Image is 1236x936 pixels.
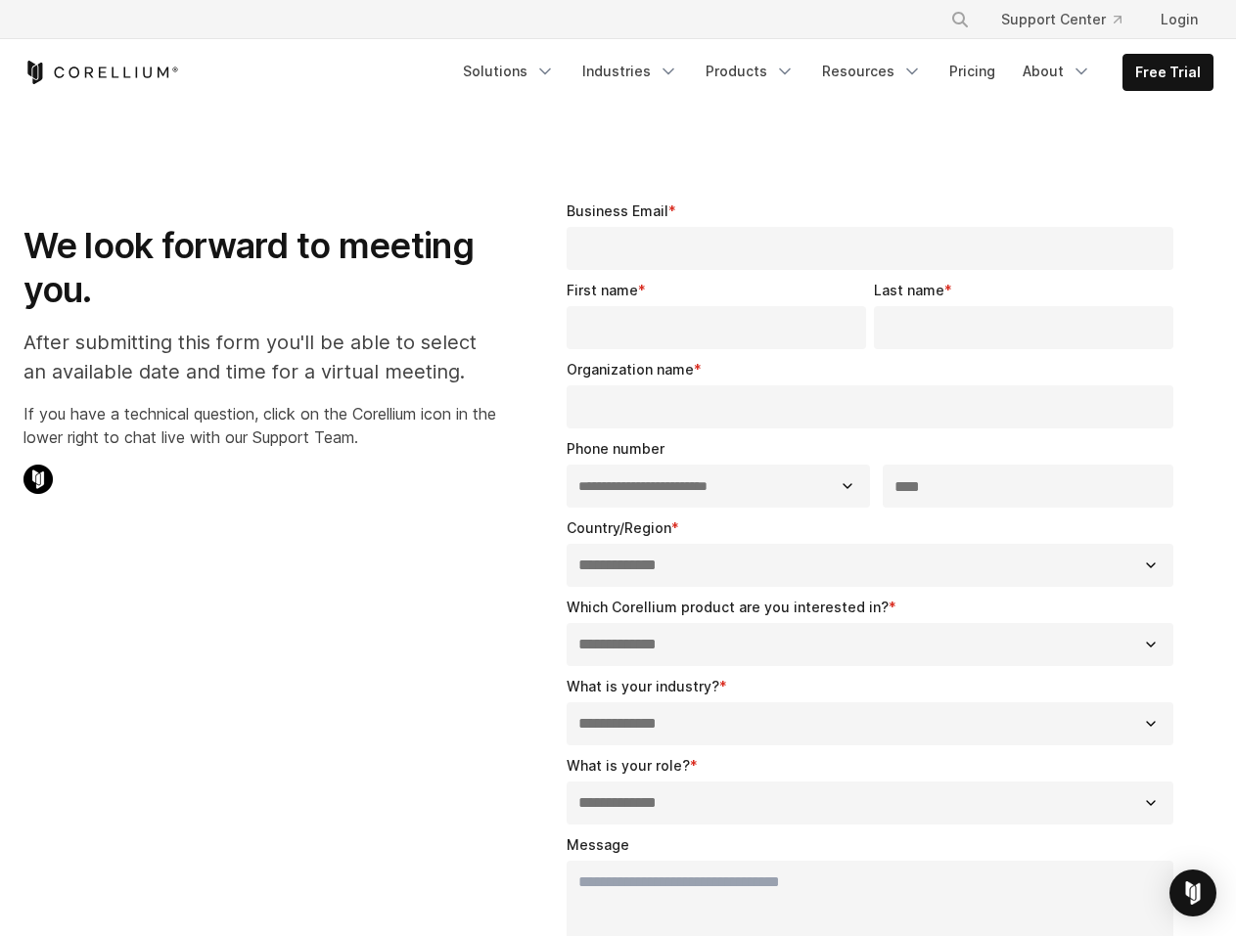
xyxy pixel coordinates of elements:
[567,836,629,853] span: Message
[567,599,889,615] span: Which Corellium product are you interested in?
[985,2,1137,37] a: Support Center
[874,282,944,298] span: Last name
[451,54,1213,91] div: Navigation Menu
[927,2,1213,37] div: Navigation Menu
[1169,869,1216,916] div: Open Intercom Messenger
[938,54,1007,89] a: Pricing
[567,440,664,457] span: Phone number
[451,54,567,89] a: Solutions
[1123,55,1213,90] a: Free Trial
[1145,2,1213,37] a: Login
[23,402,496,449] p: If you have a technical question, click on the Corellium icon in the lower right to chat live wit...
[694,54,806,89] a: Products
[567,202,668,219] span: Business Email
[567,361,694,378] span: Organization name
[23,328,496,386] p: After submitting this form you'll be able to select an available date and time for a virtual meet...
[567,282,638,298] span: First name
[810,54,934,89] a: Resources
[23,224,496,312] h1: We look forward to meeting you.
[1011,54,1103,89] a: About
[571,54,690,89] a: Industries
[567,678,719,694] span: What is your industry?
[942,2,978,37] button: Search
[23,61,179,84] a: Corellium Home
[23,465,53,494] img: Corellium Chat Icon
[567,519,671,536] span: Country/Region
[567,757,690,774] span: What is your role?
